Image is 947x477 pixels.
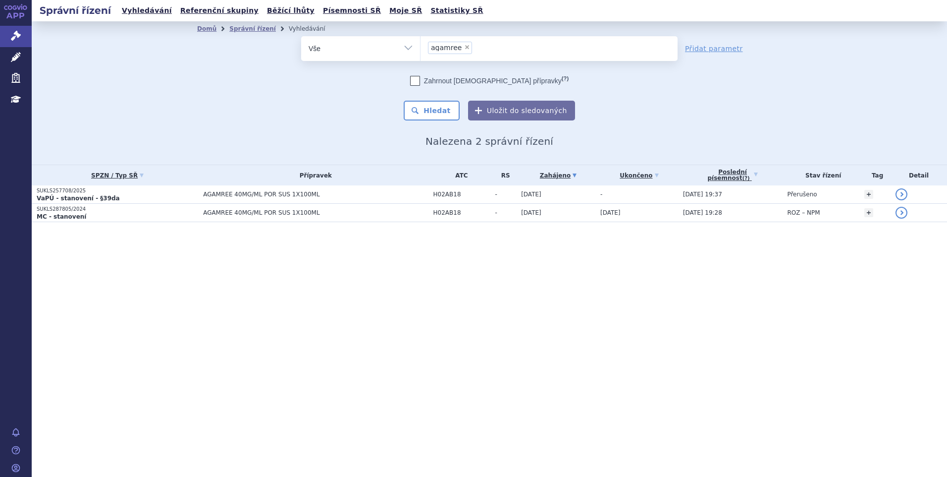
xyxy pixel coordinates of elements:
[895,207,907,219] a: detail
[37,213,86,220] strong: MC - stanovení
[495,191,516,198] span: -
[404,101,460,120] button: Hledat
[386,4,425,17] a: Moje SŘ
[685,44,743,54] a: Přidat parametr
[410,76,569,86] label: Zahrnout [DEMOGRAPHIC_DATA] přípravky
[782,165,859,185] th: Stav řízení
[787,191,817,198] span: Přerušeno
[197,25,216,32] a: Domů
[37,195,120,202] strong: VaPÚ - stanovení - §39da
[203,191,428,198] span: AGAMREE 40MG/ML POR SUS 1X100ML
[600,209,621,216] span: [DATE]
[320,4,384,17] a: Písemnosti SŘ
[433,209,490,216] span: H02AB18
[891,165,947,185] th: Detail
[742,176,750,181] abbr: (?)
[37,206,198,213] p: SUKLS287805/2024
[475,41,480,54] input: agamree
[490,165,516,185] th: RS
[425,135,553,147] span: Nalezena 2 správní řízení
[600,169,678,182] a: Ukončeno
[177,4,262,17] a: Referenční skupiny
[683,209,722,216] span: [DATE] 19:28
[787,209,820,216] span: ROZ – NPM
[203,209,428,216] span: AGAMREE 40MG/ML POR SUS 1X100ML
[859,165,891,185] th: Tag
[521,169,595,182] a: Zahájeno
[683,191,722,198] span: [DATE] 19:37
[431,44,462,51] span: agamree
[289,21,338,36] li: Vyhledávání
[600,191,602,198] span: -
[521,191,541,198] span: [DATE]
[468,101,575,120] button: Uložit do sledovaných
[37,187,198,194] p: SUKLS257708/2025
[521,209,541,216] span: [DATE]
[427,4,486,17] a: Statistiky SŘ
[32,3,119,17] h2: Správní řízení
[895,188,907,200] a: detail
[433,191,490,198] span: H02AB18
[37,169,198,182] a: SPZN / Typ SŘ
[119,4,175,17] a: Vyhledávání
[864,190,873,199] a: +
[198,165,428,185] th: Přípravek
[229,25,276,32] a: Správní řízení
[864,208,873,217] a: +
[562,75,569,82] abbr: (?)
[264,4,317,17] a: Běžící lhůty
[683,165,783,185] a: Poslednípísemnost(?)
[464,44,470,50] span: ×
[428,165,490,185] th: ATC
[495,209,516,216] span: -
